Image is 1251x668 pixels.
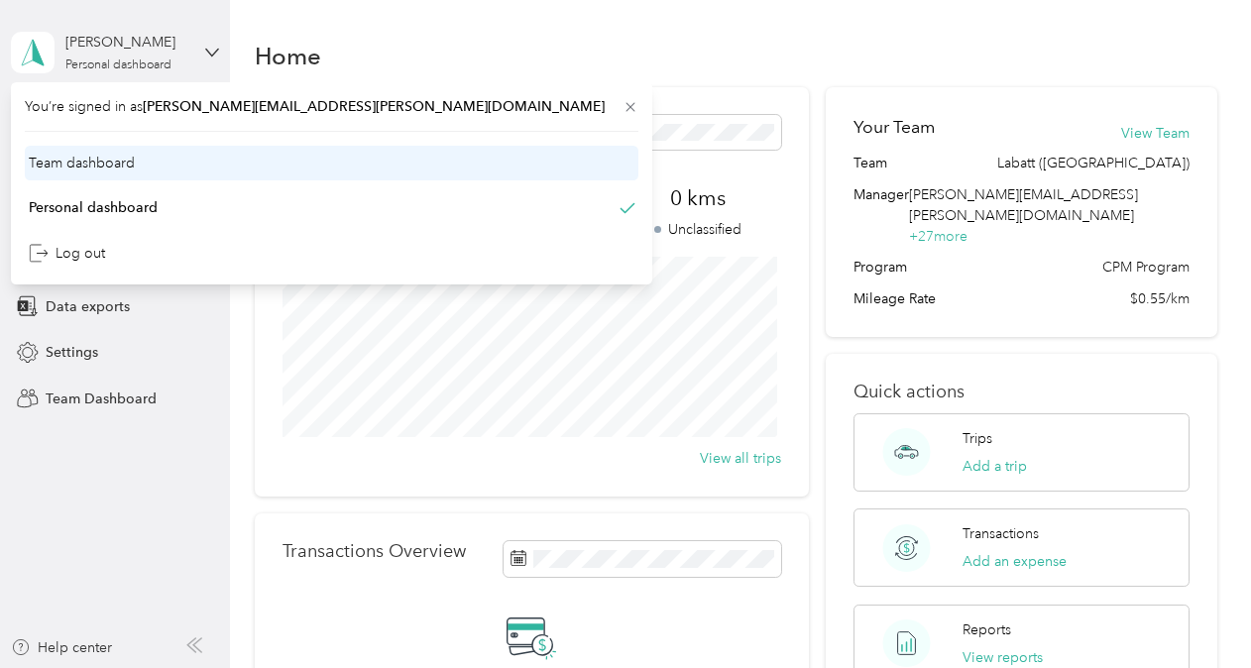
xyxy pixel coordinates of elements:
[963,428,992,449] p: Trips
[997,153,1190,173] span: Labatt ([GEOGRAPHIC_DATA])
[853,257,907,278] span: Program
[615,219,781,240] p: Unclassified
[283,541,466,562] p: Transactions Overview
[11,637,112,658] button: Help center
[963,523,1039,544] p: Transactions
[143,98,605,115] span: [PERSON_NAME][EMAIL_ADDRESS][PERSON_NAME][DOMAIN_NAME]
[29,243,105,264] div: Log out
[46,342,98,363] span: Settings
[1121,123,1190,144] button: View Team
[29,197,158,218] div: Personal dashboard
[29,153,135,173] div: Team dashboard
[853,115,935,140] h2: Your Team
[46,389,157,409] span: Team Dashboard
[963,619,1011,640] p: Reports
[909,228,967,245] span: + 27 more
[853,382,1189,402] p: Quick actions
[853,184,909,247] span: Manager
[700,448,781,469] button: View all trips
[25,96,638,117] span: You’re signed in as
[963,647,1043,668] button: View reports
[255,46,321,66] h1: Home
[1130,288,1190,309] span: $0.55/km
[963,551,1067,572] button: Add an expense
[65,32,189,53] div: [PERSON_NAME]
[46,296,130,317] span: Data exports
[853,288,936,309] span: Mileage Rate
[65,59,171,71] div: Personal dashboard
[963,456,1027,477] button: Add a trip
[615,184,781,212] span: 0 kms
[909,186,1138,224] span: [PERSON_NAME][EMAIL_ADDRESS][PERSON_NAME][DOMAIN_NAME]
[1102,257,1190,278] span: CPM Program
[1140,557,1251,668] iframe: Everlance-gr Chat Button Frame
[853,153,887,173] span: Team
